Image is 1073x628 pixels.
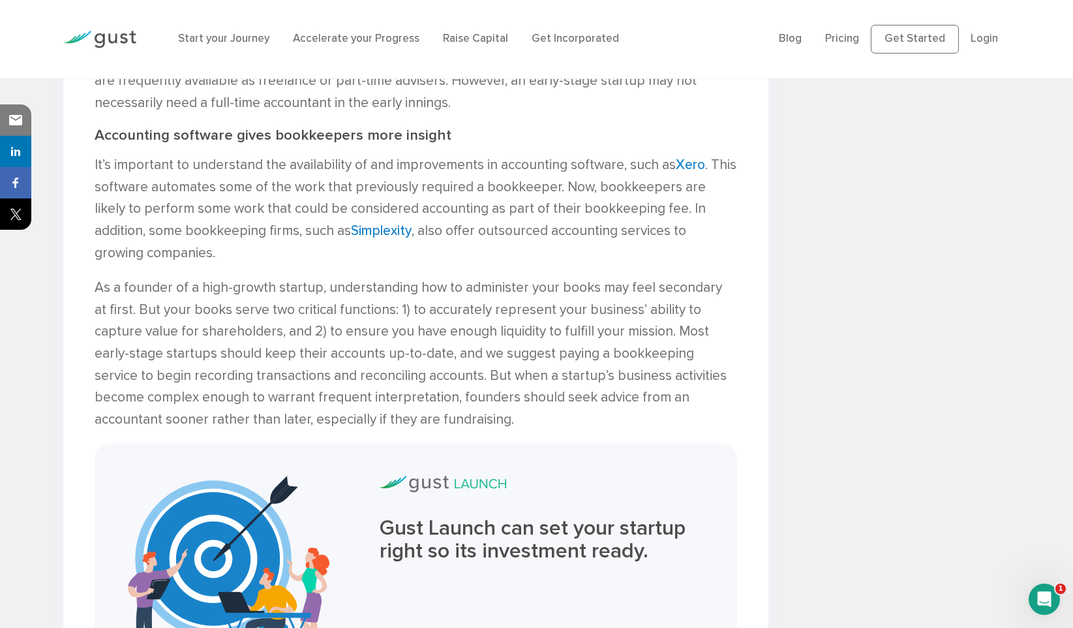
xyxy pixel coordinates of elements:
[95,277,736,430] p: As a founder of a high-growth startup, understanding how to administer your books may feel second...
[63,31,136,48] img: Gust Logo
[849,487,1073,628] iframe: Chat Widget
[95,127,736,144] h2: Accounting software gives bookkeepers more insight
[971,32,998,45] a: Login
[351,223,412,239] a: Simplexity
[779,32,802,45] a: Blog
[178,32,269,45] a: Start your Journey
[380,517,704,563] h3: Gust Launch can set your startup right so its investment ready.
[825,32,859,45] a: Pricing
[293,32,419,45] a: Accelerate your Progress
[532,32,619,45] a: Get Incorporated
[95,154,736,264] p: It’s important to understand the availability of and improvements in accounting software, such as...
[443,32,508,45] a: Raise Capital
[676,157,705,173] a: Xero
[871,25,959,54] a: Get Started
